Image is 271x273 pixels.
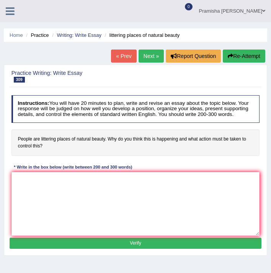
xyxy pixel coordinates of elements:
[11,95,260,123] h4: You will have 20 minutes to plan, write and revise an essay about the topic below. Your response ...
[223,50,265,63] button: Re-Attempt
[11,164,135,171] div: * Write in the box below (write between 200 and 300 words)
[14,77,25,83] span: 309
[166,50,221,63] button: Report Question
[103,31,180,39] li: littering places of natural beauty
[57,32,101,38] a: Writing: Write Essay
[24,31,49,39] li: Practice
[18,100,49,106] b: Instructions:
[139,50,164,63] a: Next »
[11,129,260,156] h4: People are littering places of natural beauty. Why do you think this is happening and what action...
[10,32,23,38] a: Home
[11,70,165,83] h2: Practice Writing: Write Essay
[185,3,193,10] span: 0
[111,50,136,63] a: « Prev
[10,238,261,249] button: Verify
